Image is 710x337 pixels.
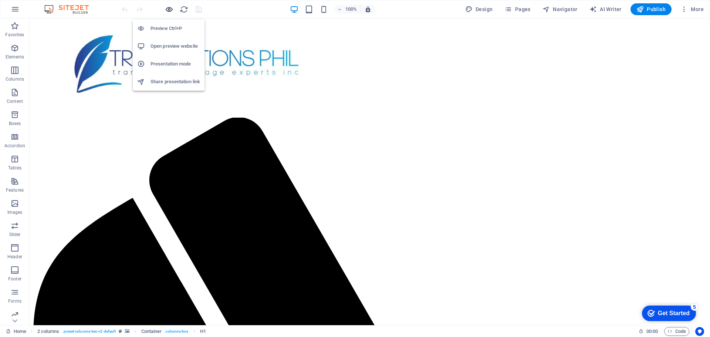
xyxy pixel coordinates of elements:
p: Content [7,98,23,104]
button: Usercentrics [695,327,704,336]
p: Elements [6,54,24,60]
p: Slider [9,232,21,237]
h6: Preview Ctrl+P [151,24,200,33]
i: This element contains a background [125,329,129,333]
p: Header [7,254,22,260]
button: reload [179,5,188,14]
span: More [680,6,704,13]
i: This element is a customizable preset [119,329,122,333]
div: 5 [53,1,60,9]
button: More [677,3,707,15]
h6: Share presentation link [151,77,200,86]
button: Pages [501,3,533,15]
span: . columns-box [165,327,188,336]
span: Click to select. Double-click to edit [141,327,162,336]
button: Publish [630,3,672,15]
span: Code [667,327,686,336]
p: Images [7,209,23,215]
nav: breadcrumb [37,327,206,336]
a: Click to cancel selection. Double-click to open Pages [6,327,26,336]
button: AI Writer [586,3,625,15]
h6: Session time [639,327,658,336]
span: Pages [504,6,530,13]
h6: Presentation mode [151,60,200,68]
i: Reload page [180,5,188,14]
p: Features [6,187,24,193]
p: Tables [8,165,21,171]
p: Footer [8,276,21,282]
h6: Open preview website [151,42,200,51]
button: Navigator [540,3,581,15]
img: Editor Logo [43,5,98,14]
span: 00 00 [646,327,658,336]
span: : [652,328,653,334]
span: Navigator [542,6,578,13]
span: Click to select. Double-click to edit [200,327,206,336]
p: Boxes [9,121,21,127]
span: AI Writer [589,6,622,13]
h6: 100% [345,5,357,14]
span: Click to select. Double-click to edit [37,327,60,336]
span: Publish [636,6,666,13]
button: Code [664,327,689,336]
i: On resize automatically adjust zoom level to fit chosen device. [365,6,371,13]
p: Columns [6,76,24,82]
span: . preset-columns-two-v2-default [62,327,116,336]
p: Forms [8,298,21,304]
button: 100% [334,5,361,14]
p: Favorites [5,32,24,38]
div: Get Started 5 items remaining, 0% complete [4,4,58,19]
p: Accordion [4,143,25,149]
div: Get Started [20,8,52,15]
span: Design [465,6,493,13]
button: Design [462,3,496,15]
